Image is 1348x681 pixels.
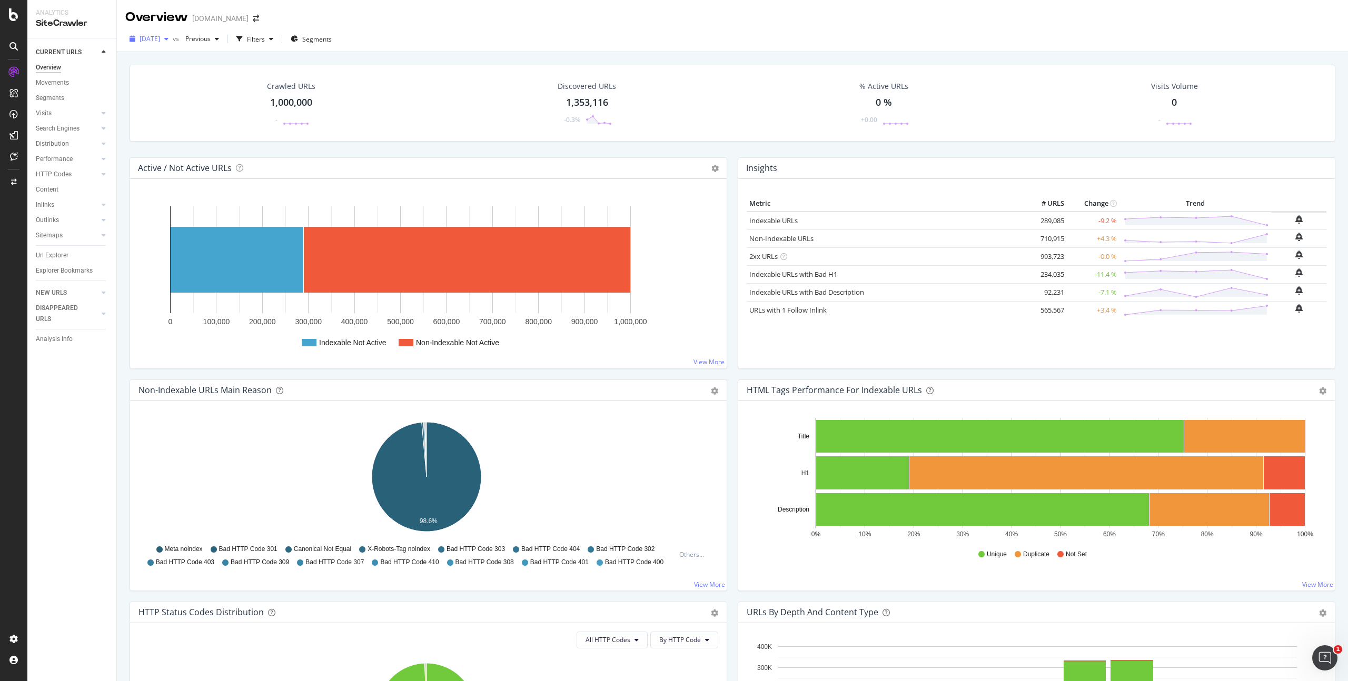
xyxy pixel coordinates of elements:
text: 90% [1250,530,1263,538]
div: A chart. [138,196,715,360]
text: 30% [956,530,969,538]
span: Unique [987,550,1007,559]
div: Filters [247,35,265,44]
a: Content [36,184,109,195]
a: View More [1302,580,1333,589]
div: HTML Tags Performance for Indexable URLs [747,385,922,395]
a: Indexable URLs with Bad Description [749,287,864,297]
text: 10% [858,530,871,538]
h4: Insights [746,161,777,175]
div: Explorer Bookmarks [36,265,93,276]
div: 1,000,000 [270,96,312,109]
button: [DATE] [125,31,173,47]
a: Distribution [36,138,98,149]
td: 234,035 [1025,265,1067,283]
div: Analytics [36,8,108,17]
div: gear [1319,387,1326,395]
div: -0.3% [564,115,580,124]
span: Canonical Not Equal [294,545,351,554]
div: bell-plus [1295,304,1303,313]
span: Bad HTTP Code 410 [380,558,439,567]
a: Performance [36,154,98,165]
div: gear [711,609,718,617]
i: Options [711,165,719,172]
span: vs [173,34,181,43]
div: Performance [36,154,73,165]
text: 80% [1201,530,1214,538]
a: URLs with 1 Follow Inlink [749,305,827,315]
text: 100% [1297,530,1313,538]
div: arrow-right-arrow-left [253,15,259,22]
div: bell-plus [1295,286,1303,295]
a: Segments [36,93,109,104]
a: 2xx URLs [749,252,778,261]
div: CURRENT URLS [36,47,82,58]
div: HTTP Status Codes Distribution [138,607,264,617]
span: Bad HTTP Code 308 [455,558,514,567]
a: CURRENT URLS [36,47,98,58]
a: DISAPPEARED URLS [36,303,98,325]
a: Indexable URLs with Bad H1 [749,269,837,279]
text: 400,000 [341,317,368,326]
text: 50% [1054,530,1067,538]
div: Sitemaps [36,230,63,241]
text: 60% [1103,530,1116,538]
div: Outlinks [36,215,59,226]
div: SiteCrawler [36,17,108,29]
text: Indexable Not Active [319,338,386,347]
text: 900,000 [571,317,598,326]
span: Bad HTTP Code 403 [156,558,214,567]
div: Search Engines [36,123,80,134]
a: Search Engines [36,123,98,134]
button: Filters [232,31,277,47]
button: By HTTP Code [650,632,718,648]
a: Non-Indexable URLs [749,234,814,243]
text: Description [778,506,809,513]
div: Url Explorer [36,250,68,261]
iframe: Intercom live chat [1312,645,1337,670]
button: Segments [286,31,336,47]
td: 565,567 [1025,301,1067,319]
div: +0.00 [861,115,877,124]
text: 98.6% [420,517,438,525]
a: Visits [36,108,98,119]
text: 100,000 [203,317,230,326]
span: Bad HTTP Code 307 [305,558,364,567]
a: View More [693,357,725,366]
div: Others... [679,550,709,559]
div: 1,353,116 [566,96,608,109]
td: -0.0 % [1067,247,1119,265]
span: Segments [302,35,332,44]
div: Visits [36,108,52,119]
a: Movements [36,77,109,88]
div: Visits Volume [1151,81,1198,92]
a: View More [694,580,725,589]
span: Bad HTTP Code 303 [447,545,505,554]
a: Url Explorer [36,250,109,261]
a: Outlinks [36,215,98,226]
td: +4.3 % [1067,229,1119,247]
a: Analysis Info [36,334,109,345]
a: Indexable URLs [749,216,798,225]
svg: A chart. [747,418,1323,540]
button: Previous [181,31,223,47]
a: Overview [36,62,109,73]
span: Duplicate [1023,550,1049,559]
div: [DOMAIN_NAME] [192,13,249,24]
div: bell-plus [1295,251,1303,259]
div: - [1158,115,1161,124]
text: 500,000 [387,317,414,326]
div: Inlinks [36,199,54,211]
a: NEW URLS [36,287,98,298]
span: Bad HTTP Code 302 [596,545,655,554]
span: Bad HTTP Code 401 [530,558,589,567]
div: Overview [36,62,61,73]
a: Explorer Bookmarks [36,265,109,276]
span: Bad HTTP Code 404 [521,545,580,554]
h4: Active / Not Active URLs [138,161,232,175]
svg: A chart. [138,418,715,540]
text: 400K [757,643,772,650]
div: - [275,115,277,124]
span: X-Robots-Tag noindex [368,545,430,554]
